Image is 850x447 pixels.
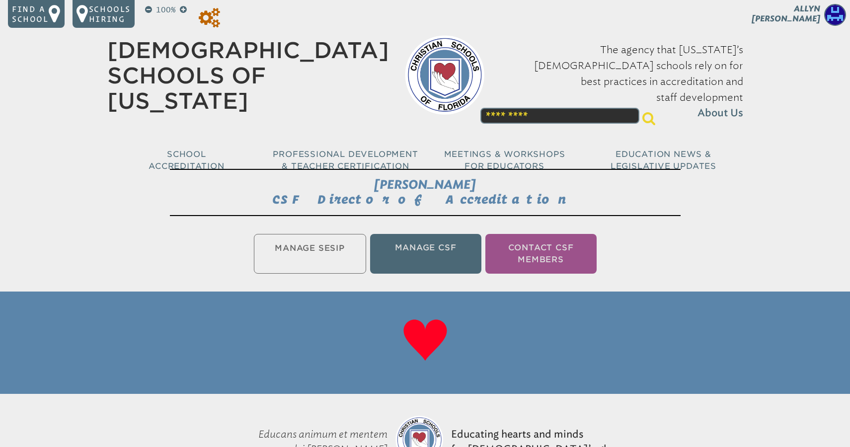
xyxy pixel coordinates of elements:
span: Professional Development & Teacher Certification [273,149,418,171]
span: Education News & Legislative Updates [611,149,716,171]
a: [DEMOGRAPHIC_DATA] Schools of [US_STATE] [107,37,389,114]
span: School Accreditation [149,149,224,171]
li: Manage CSF [370,234,481,274]
span: Meetings & Workshops for Educators [444,149,565,171]
span: CSF Director of Accreditation [272,192,578,206]
p: Find a school [12,4,49,24]
span: About Us [697,105,743,121]
p: Schools Hiring [89,4,131,24]
img: a54426be94052344887f6ad0d596e897 [824,4,846,26]
p: The agency that [US_STATE]’s [DEMOGRAPHIC_DATA] schools rely on for best practices in accreditati... [500,42,743,121]
img: csf-logo-web-colors.png [405,35,484,115]
p: 100% [154,4,178,16]
span: Allyn [PERSON_NAME] [752,4,820,23]
li: Contact CSF Members [485,234,597,274]
img: heart-darker.svg [395,311,455,371]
